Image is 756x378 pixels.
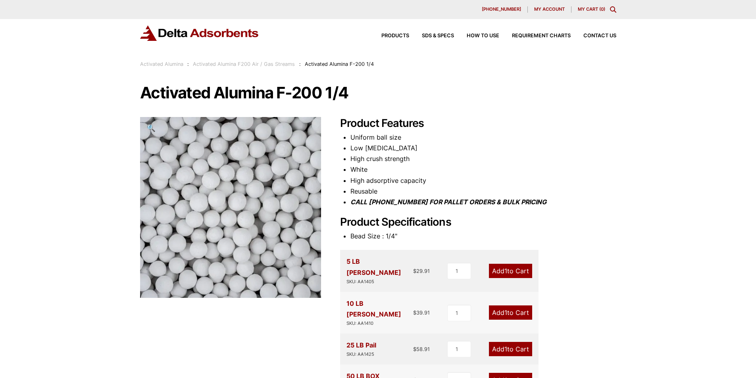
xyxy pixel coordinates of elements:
[413,309,416,316] span: $
[512,33,571,38] span: Requirement Charts
[413,268,416,274] span: $
[350,175,616,186] li: High adsorptive capacity
[346,298,414,327] div: 10 LB [PERSON_NAME]
[140,203,321,211] a: Activated Alumina F-200 1/4
[504,309,507,317] span: 1
[504,267,507,275] span: 1
[601,6,604,12] span: 0
[350,186,616,197] li: Reusable
[528,6,571,13] a: My account
[454,33,499,38] a: How to Use
[340,117,616,130] h2: Product Features
[146,123,156,132] span: 🔍
[413,268,430,274] bdi: 29.91
[467,33,499,38] span: How to Use
[413,346,430,352] bdi: 58.91
[140,25,259,41] img: Delta Adsorbents
[305,61,374,67] span: Activated Alumina F-200 1/4
[350,164,616,175] li: White
[489,264,532,278] a: Add1to Cart
[578,6,605,12] a: My Cart (0)
[140,117,162,139] a: View full-screen image gallery
[369,33,409,38] a: Products
[193,61,295,67] a: Activated Alumina F200 Air / Gas Streams
[489,305,532,320] a: Add1to Cart
[340,216,616,229] h2: Product Specifications
[413,346,416,352] span: $
[346,351,376,358] div: SKU: AA1425
[489,342,532,356] a: Add1to Cart
[413,309,430,316] bdi: 39.91
[583,33,616,38] span: Contact Us
[140,61,183,67] a: Activated Alumina
[350,143,616,154] li: Low [MEDICAL_DATA]
[504,345,507,353] span: 1
[346,320,414,327] div: SKU: AA1410
[610,6,616,13] div: Toggle Modal Content
[346,278,414,286] div: SKU: AA1405
[571,33,616,38] a: Contact Us
[350,231,616,242] li: Bead Size : 1/4"
[499,33,571,38] a: Requirement Charts
[350,132,616,143] li: Uniform ball size
[350,198,546,206] i: CALL [PHONE_NUMBER] FOR PALLET ORDERS & BULK PRICING
[140,84,616,101] h1: Activated Alumina F-200 1/4
[299,61,301,67] span: :
[409,33,454,38] a: SDS & SPECS
[346,340,376,358] div: 25 LB Pail
[482,7,521,12] span: [PHONE_NUMBER]
[381,33,409,38] span: Products
[346,256,414,285] div: 5 LB [PERSON_NAME]
[350,154,616,164] li: High crush strength
[422,33,454,38] span: SDS & SPECS
[534,7,565,12] span: My account
[187,61,189,67] span: :
[475,6,528,13] a: [PHONE_NUMBER]
[140,117,321,298] img: Activated Alumina F-200 1/4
